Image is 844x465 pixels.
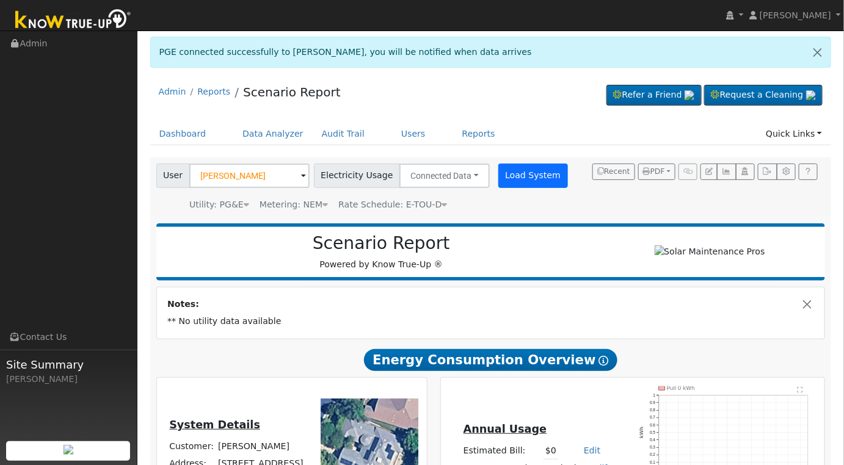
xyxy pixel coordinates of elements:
[717,164,736,181] button: Multi-Series Graph
[643,167,665,176] span: PDF
[592,164,635,181] button: Recent
[216,438,306,455] td: [PERSON_NAME]
[461,442,543,460] td: Estimated Bill:
[650,438,655,442] text: 0.4
[464,423,547,435] u: Annual Usage
[453,123,504,145] a: Reports
[685,90,694,100] img: retrieve
[260,198,328,211] div: Metering: NEM
[639,427,644,438] text: kWh
[806,90,816,100] img: retrieve
[150,123,216,145] a: Dashboard
[650,453,655,457] text: 0.2
[392,123,435,145] a: Users
[599,356,609,366] i: Show Help
[169,233,594,254] h2: Scenario Report
[805,37,831,67] a: Close
[159,87,186,96] a: Admin
[799,164,818,181] a: Help Link
[650,408,655,412] text: 0.8
[798,386,803,392] text: 
[667,385,695,391] text: Pull 0 kWh
[189,198,249,211] div: Utility: PG&E
[653,393,656,397] text: 1
[650,415,655,419] text: 0.7
[757,123,831,145] a: Quick Links
[197,87,230,96] a: Reports
[6,373,131,386] div: [PERSON_NAME]
[313,123,374,145] a: Audit Trail
[189,164,310,188] input: Select a User
[233,123,313,145] a: Data Analyzer
[338,200,447,209] span: Alias: None
[638,164,675,181] button: PDF
[777,164,796,181] button: Settings
[314,164,400,188] span: Electricity Usage
[650,430,655,434] text: 0.5
[498,164,568,188] button: Load System
[364,349,617,371] span: Energy Consumption Overview
[650,423,655,427] text: 0.6
[64,445,73,455] img: retrieve
[166,313,817,330] td: ** No utility data available
[650,445,655,449] text: 0.3
[169,419,260,431] u: System Details
[156,164,190,188] span: User
[704,85,823,106] a: Request a Cleaning
[760,10,831,20] span: [PERSON_NAME]
[150,37,832,68] div: PGE connected successfully to [PERSON_NAME], you will be notified when data arrives
[584,445,600,455] a: Edit
[801,298,814,311] button: Close
[650,460,655,464] text: 0.1
[606,85,702,106] a: Refer a Friend
[162,233,600,271] div: Powered by Know True-Up ®
[167,299,199,309] strong: Notes:
[650,400,655,405] text: 0.9
[243,85,341,99] a: Scenario Report
[758,164,777,181] button: Export Interval Data
[700,164,718,181] button: Edit User
[6,356,131,373] span: Site Summary
[167,438,216,455] td: Customer:
[399,164,490,188] button: Connected Data
[9,7,137,34] img: Know True-Up
[736,164,755,181] button: Login As
[544,442,559,460] td: $0
[655,245,765,258] img: Solar Maintenance Pros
